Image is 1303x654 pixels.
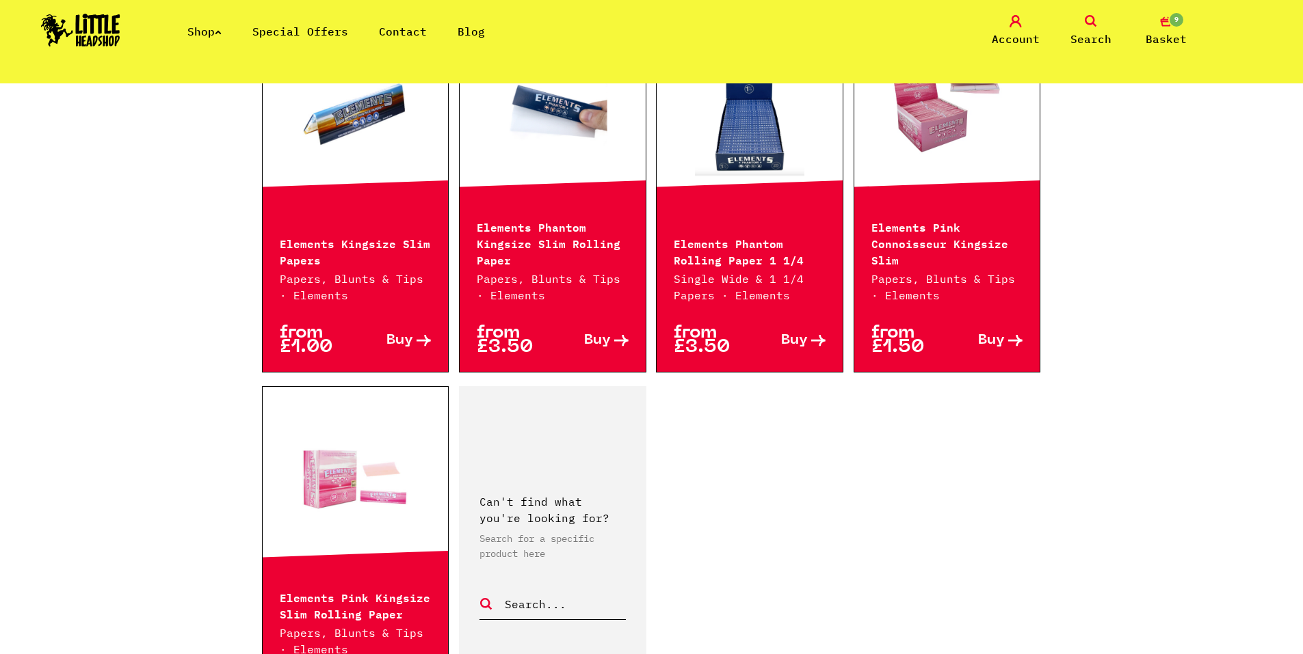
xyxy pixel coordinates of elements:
[479,531,626,561] p: Search for a specific product here
[458,25,485,38] a: Blog
[355,326,431,355] a: Buy
[477,326,553,355] p: from £3.50
[280,326,356,355] p: from £1.00
[479,493,626,526] p: Can't find what you're looking for?
[871,218,1023,267] p: Elements Pink Connoisseur Kingsize Slim
[1146,31,1187,47] span: Basket
[947,326,1023,355] a: Buy
[750,326,826,355] a: Buy
[1168,12,1185,28] span: 9
[674,326,750,355] p: from £3.50
[992,31,1040,47] span: Account
[477,271,629,303] p: Papers, Blunts & Tips · Elements
[280,588,432,621] p: Elements Pink Kingsize Slim Rolling Paper
[781,333,808,348] span: Buy
[553,326,629,355] a: Buy
[978,333,1005,348] span: Buy
[280,234,432,267] p: Elements Kingsize Slim Papers
[477,218,629,267] p: Elements Phantom Kingsize Slim Rolling Paper
[280,271,432,303] p: Papers, Blunts & Tips · Elements
[503,595,626,613] input: Search...
[674,234,826,267] p: Elements Phantom Rolling Paper 1 1/4
[1132,15,1200,47] a: 9 Basket
[584,333,611,348] span: Buy
[871,271,1023,303] p: Papers, Blunts & Tips · Elements
[187,25,222,38] a: Shop
[252,25,348,38] a: Special Offers
[1057,15,1125,47] a: Search
[1070,31,1111,47] span: Search
[871,326,947,355] p: from £1.50
[386,333,413,348] span: Buy
[674,271,826,303] p: Single Wide & 1 1/4 Papers · Elements
[379,25,427,38] a: Contact
[41,14,120,46] img: Little Head Shop Logo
